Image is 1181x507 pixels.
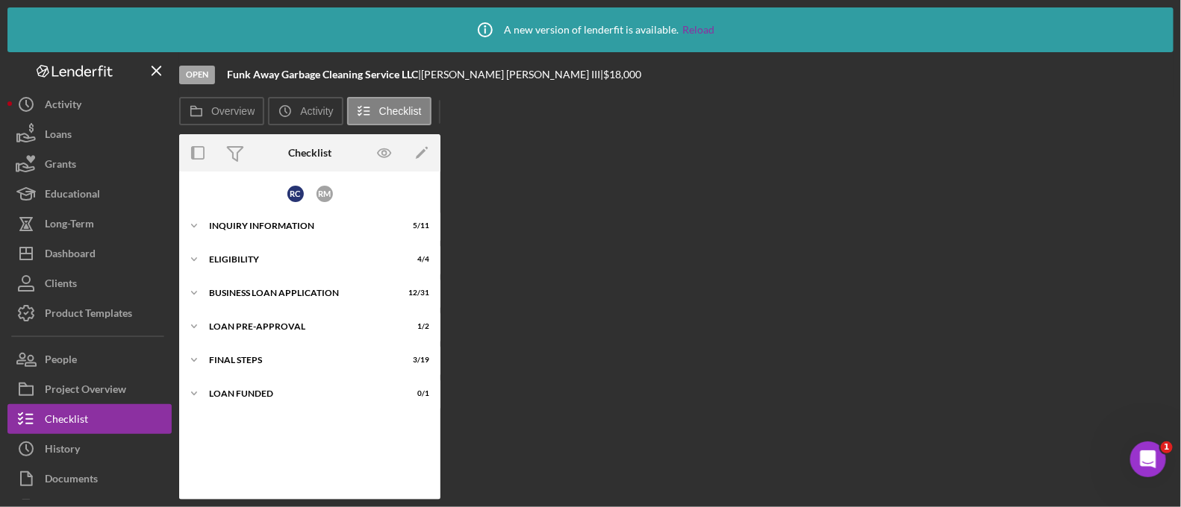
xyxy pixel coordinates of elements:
[45,434,80,467] div: History
[603,68,641,81] span: $18,000
[45,239,96,272] div: Dashboard
[45,404,88,438] div: Checklist
[7,344,172,374] button: People
[209,389,392,398] div: LOAN FUNDED
[1130,441,1166,477] iframe: Intercom live chat
[45,268,77,302] div: Clients
[268,97,343,125] button: Activity
[209,221,392,230] div: INQUIRY INFORMATION
[7,179,172,209] button: Educational
[179,66,215,84] div: Open
[45,374,126,408] div: Project Overview
[402,255,429,264] div: 4 / 4
[45,209,94,242] div: Long-Term
[209,356,392,365] div: FINAL STEPS
[211,105,255,117] label: Overview
[1161,441,1173,453] span: 1
[317,186,333,202] div: R M
[402,289,429,297] div: 12 / 31
[7,374,172,404] button: Project Overview
[347,97,431,125] button: Checklist
[45,179,100,212] div: Educational
[7,149,172,179] button: Grants
[7,119,172,149] button: Loans
[45,298,132,332] div: Product Templates
[45,89,81,123] div: Activity
[287,186,304,202] div: R C
[7,464,172,494] button: Documents
[402,389,429,398] div: 0 / 1
[288,147,331,159] div: Checklist
[227,68,418,81] b: Funk Away Garbage Cleaning Service LLC
[467,11,714,48] div: A new version of lenderfit is available.
[209,255,392,264] div: ELIGIBILITY
[45,119,72,153] div: Loans
[209,289,392,297] div: BUSINESS LOAN APPLICATION
[7,89,172,119] button: Activity
[300,105,333,117] label: Activity
[402,356,429,365] div: 3 / 19
[682,24,714,36] a: Reload
[421,69,603,81] div: [PERSON_NAME] [PERSON_NAME] III |
[7,209,172,239] button: Long-Term
[7,434,172,464] button: History
[7,239,172,268] button: Dashboard
[227,69,421,81] div: |
[402,322,429,331] div: 1 / 2
[45,344,77,378] div: People
[7,298,172,328] button: Product Templates
[45,149,76,183] div: Grants
[379,105,422,117] label: Checklist
[209,322,392,331] div: LOAN PRE-APPROVAL
[7,268,172,298] button: Clients
[45,464,98,497] div: Documents
[179,97,264,125] button: Overview
[402,221,429,230] div: 5 / 11
[7,404,172,434] button: Checklist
